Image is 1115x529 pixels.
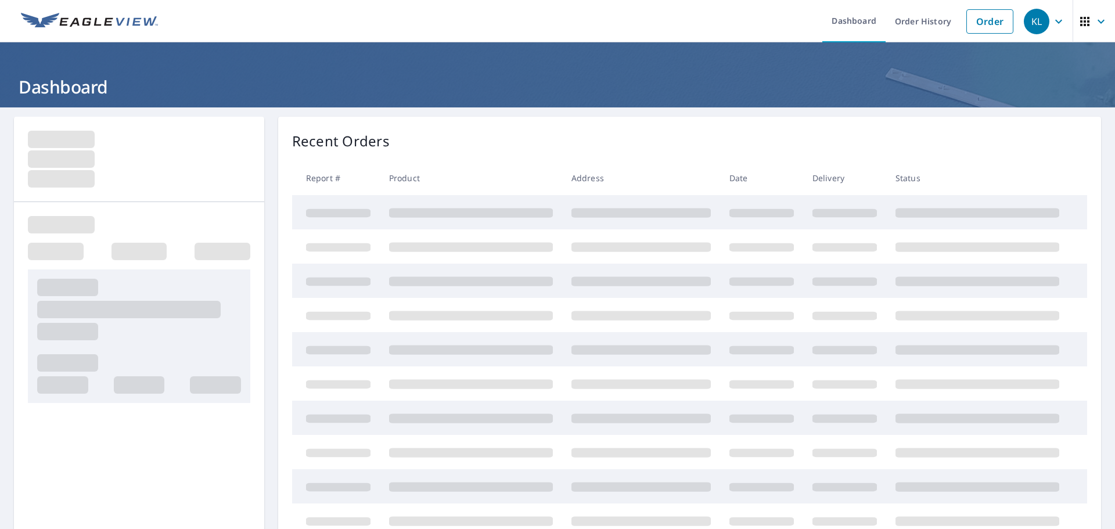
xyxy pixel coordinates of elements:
[292,161,380,195] th: Report #
[1024,9,1049,34] div: KL
[803,161,886,195] th: Delivery
[292,131,390,152] p: Recent Orders
[720,161,803,195] th: Date
[966,9,1013,34] a: Order
[21,13,158,30] img: EV Logo
[886,161,1069,195] th: Status
[14,75,1101,99] h1: Dashboard
[380,161,562,195] th: Product
[562,161,720,195] th: Address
